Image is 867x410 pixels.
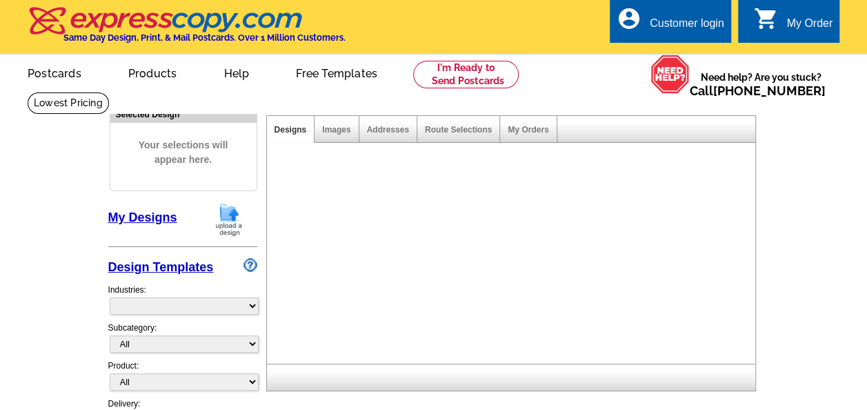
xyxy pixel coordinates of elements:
[6,56,103,88] a: Postcards
[617,15,724,32] a: account_circle Customer login
[690,70,833,98] span: Need help? Are you stuck?
[753,6,778,31] i: shopping_cart
[617,6,641,31] i: account_circle
[110,108,257,121] div: Selected Design
[108,211,177,224] a: My Designs
[108,360,257,398] div: Product:
[106,56,199,88] a: Products
[425,125,492,135] a: Route Selections
[322,125,350,135] a: Images
[786,17,833,37] div: My Order
[201,56,271,88] a: Help
[63,32,346,43] h4: Same Day Design, Print, & Mail Postcards. Over 1 Million Customers.
[28,17,346,43] a: Same Day Design, Print, & Mail Postcards. Over 1 Million Customers.
[508,125,548,135] a: My Orders
[108,277,257,322] div: Industries:
[211,202,247,237] img: upload-design
[690,84,826,98] span: Call
[650,17,724,37] div: Customer login
[274,56,399,88] a: Free Templates
[713,84,826,98] a: [PHONE_NUMBER]
[121,124,246,181] span: Your selections will appear here.
[753,15,833,32] a: shopping_cart My Order
[108,322,257,360] div: Subcategory:
[275,125,307,135] a: Designs
[243,258,257,272] img: design-wizard-help-icon.png
[108,260,214,274] a: Design Templates
[650,55,690,93] img: help
[367,125,409,135] a: Addresses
